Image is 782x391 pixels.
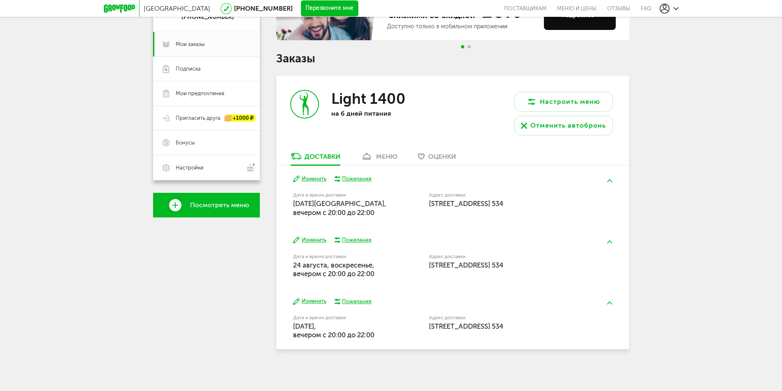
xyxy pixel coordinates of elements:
[414,152,460,165] a: Оценки
[176,164,204,171] span: Настройки
[293,199,386,216] span: [DATE][GEOGRAPHIC_DATA], вечером c 20:00 до 22:00
[428,153,456,160] span: Оценки
[293,297,326,305] button: Изменить
[153,193,260,217] a: Посмотреть меню
[225,115,256,122] div: +1000 ₽
[429,322,503,330] span: [STREET_ADDRESS] 534
[153,32,260,57] a: Мои заказы
[342,175,372,183] div: Пожелания
[514,92,613,112] button: Настроить меню
[176,114,220,122] span: Пригласить друга
[357,152,401,165] a: меню
[293,236,326,244] button: Изменить
[153,155,260,180] a: Настройки
[530,121,606,130] div: Отменить автобронь
[276,53,629,64] h1: Заказы
[331,90,406,107] h3: Light 1400
[607,179,612,182] img: arrow-up-green.5eb5f82.svg
[234,5,293,12] a: [PHONE_NUMBER]
[153,106,260,130] a: Пригласить друга +1000 ₽
[293,261,374,278] span: 24 августа, воскресенье, вечером c 20:00 до 22:00
[287,152,344,165] a: Доставки
[429,193,582,197] label: Адрес доставки
[331,110,438,117] p: на 6 дней питания
[293,193,387,197] label: Дата и время доставки
[607,240,612,243] img: arrow-up-green.5eb5f82.svg
[429,254,582,259] label: Адрес доставки
[153,81,260,106] a: Мои предпочтения
[144,5,210,12] span: [GEOGRAPHIC_DATA]
[293,175,326,183] button: Изменить
[335,298,372,305] button: Пожелания
[190,201,249,209] span: Посмотреть меню
[477,0,521,21] span: 10%
[387,23,537,31] div: Доступно только в мобильном приложении
[514,116,613,135] button: Отменить автобронь
[176,139,195,146] span: Бонусы
[342,298,372,305] div: Пожелания
[153,57,260,81] a: Подписка
[429,199,503,208] span: [STREET_ADDRESS] 534
[429,261,503,269] span: [STREET_ADDRESS] 534
[176,41,205,48] span: Мои заказы
[176,90,224,97] span: Мои предпочтения
[468,45,471,48] span: Go to slide 2
[461,45,464,48] span: Go to slide 1
[342,236,372,244] div: Пожелания
[301,0,358,17] button: Перезвоните мне
[181,14,234,21] div: [PHONE_NUMBER]
[305,153,340,160] div: Доставки
[607,302,612,304] img: arrow-up-green.5eb5f82.svg
[293,254,387,259] label: Дата и время доставки
[176,65,201,73] span: Подписка
[376,153,397,160] div: меню
[335,175,372,183] button: Пожелания
[153,130,260,155] a: Бонусы
[335,236,372,244] button: Пожелания
[293,316,387,320] label: Дата и время доставки
[293,322,374,339] span: [DATE], вечером c 20:00 до 22:00
[429,316,582,320] label: Адрес доставки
